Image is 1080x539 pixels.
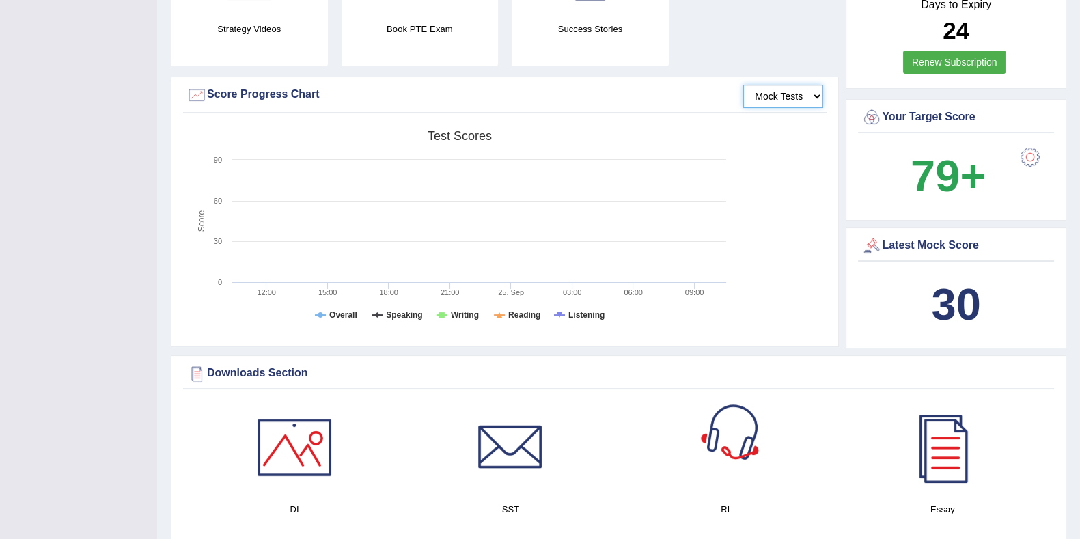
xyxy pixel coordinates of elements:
text: 15:00 [318,288,337,296]
h4: Essay [842,502,1044,516]
b: 30 [931,279,980,329]
b: 24 [943,17,969,44]
tspan: Speaking [386,310,422,320]
b: 79+ [911,151,986,201]
div: Latest Mock Score [861,236,1051,256]
h4: SST [409,502,611,516]
text: 06:00 [624,288,643,296]
text: 12:00 [257,288,276,296]
text: 03:00 [563,288,582,296]
tspan: Writing [451,310,479,320]
tspan: Listening [568,310,605,320]
h4: Strategy Videos [171,22,328,36]
text: 60 [214,197,222,205]
text: 18:00 [379,288,398,296]
text: 90 [214,156,222,164]
tspan: Test scores [428,129,492,143]
tspan: Score [197,210,206,232]
tspan: Overall [329,310,357,320]
h4: Success Stories [512,22,669,36]
div: Your Target Score [861,107,1051,128]
h4: Book PTE Exam [342,22,499,36]
text: 30 [214,237,222,245]
h4: RL [626,502,828,516]
text: 21:00 [441,288,460,296]
text: 0 [218,278,222,286]
div: Score Progress Chart [186,85,823,105]
h4: DI [193,502,396,516]
a: Renew Subscription [903,51,1006,74]
div: Downloads Section [186,363,1051,384]
tspan: 25. Sep [498,288,524,296]
tspan: Reading [508,310,540,320]
text: 09:00 [685,288,704,296]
